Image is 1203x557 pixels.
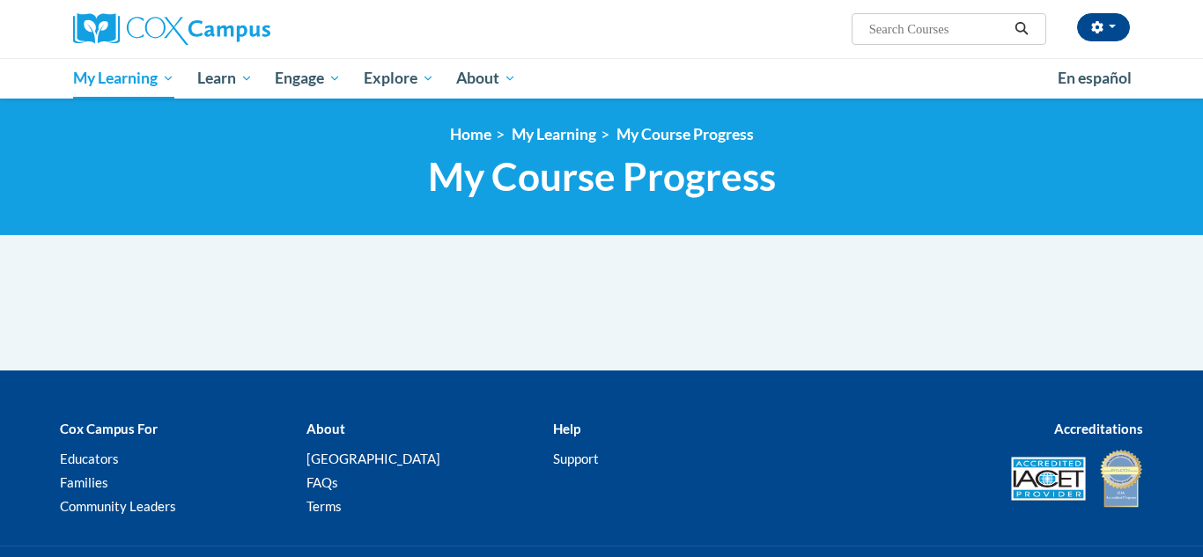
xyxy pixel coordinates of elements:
[1054,421,1143,436] b: Accreditations
[47,58,1156,99] div: Main menu
[1099,448,1143,509] img: IDA® Accredited
[73,68,174,89] span: My Learning
[1046,60,1143,97] a: En español
[73,13,408,45] a: Cox Campus
[306,421,345,436] b: About
[60,474,108,490] a: Families
[306,498,342,514] a: Terms
[1077,13,1130,41] button: Account Settings
[60,421,158,436] b: Cox Campus For
[62,58,186,99] a: My Learning
[263,58,352,99] a: Engage
[446,58,528,99] a: About
[456,68,516,89] span: About
[1011,457,1086,501] img: Accredited IACET® Provider
[186,58,264,99] a: Learn
[364,68,434,89] span: Explore
[450,125,491,143] a: Home
[60,498,176,514] a: Community Leaders
[553,451,599,466] a: Support
[512,125,596,143] a: My Learning
[352,58,446,99] a: Explore
[1008,18,1035,40] button: Search
[428,153,776,200] span: My Course Progress
[553,421,580,436] b: Help
[1058,69,1132,87] span: En español
[275,68,341,89] span: Engage
[306,451,440,466] a: [GEOGRAPHIC_DATA]
[73,13,270,45] img: Cox Campus
[197,68,253,89] span: Learn
[867,18,1008,40] input: Search Courses
[60,451,119,466] a: Educators
[306,474,338,490] a: FAQs
[616,125,754,143] a: My Course Progress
